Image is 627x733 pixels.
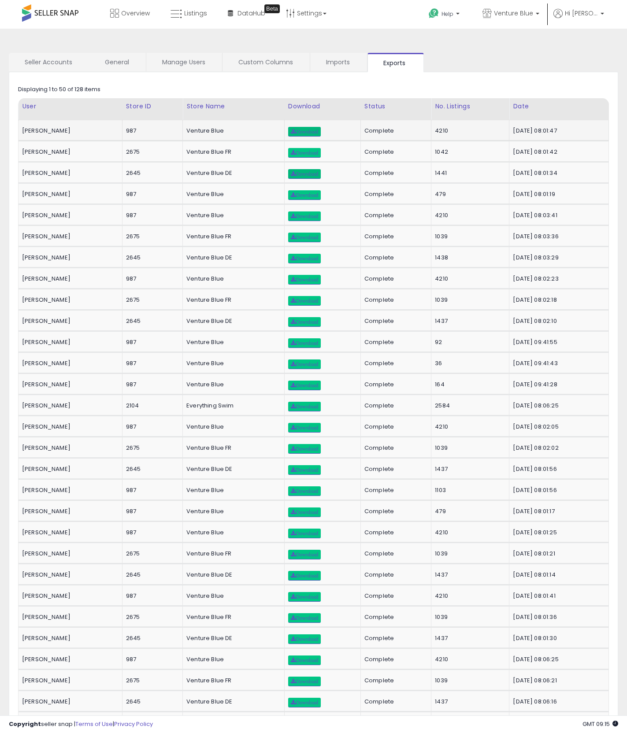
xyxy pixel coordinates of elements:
[435,507,502,515] div: 479
[435,634,502,642] div: 1437
[364,423,424,431] div: Complete
[126,381,176,389] div: 987
[186,148,278,156] div: Venture Blue FR
[126,571,176,579] div: 2645
[513,529,602,537] div: [DATE] 08:01:25
[513,275,602,283] div: [DATE] 08:02:23
[513,677,602,685] div: [DATE] 08:06:21
[291,552,318,557] span: Download
[22,486,115,494] div: [PERSON_NAME]
[364,148,424,156] div: Complete
[288,102,357,111] div: Download
[126,465,176,473] div: 2645
[291,277,318,282] span: Download
[22,465,115,473] div: [PERSON_NAME]
[364,529,424,537] div: Complete
[435,486,502,494] div: 1103
[291,679,318,684] span: Download
[364,169,424,177] div: Complete
[291,214,318,219] span: Download
[435,254,502,262] div: 1438
[435,381,502,389] div: 164
[513,254,602,262] div: [DATE] 08:03:29
[186,486,278,494] div: Venture Blue
[435,127,502,135] div: 4210
[126,359,176,367] div: 987
[435,211,502,219] div: 4210
[441,10,453,18] span: Help
[367,53,424,72] a: Exports
[364,127,424,135] div: Complete
[291,531,318,536] span: Download
[126,698,176,706] div: 2645
[288,338,321,348] a: Download
[126,507,176,515] div: 987
[291,615,318,621] span: Download
[291,510,318,515] span: Download
[364,317,424,325] div: Complete
[288,529,321,538] a: Download
[364,275,424,283] div: Complete
[9,720,41,728] strong: Copyright
[288,233,321,242] a: Download
[288,359,321,369] a: Download
[22,359,115,367] div: [PERSON_NAME]
[22,507,115,515] div: [PERSON_NAME]
[186,655,278,663] div: Venture Blue
[364,592,424,600] div: Complete
[186,190,278,198] div: Venture Blue
[291,298,318,304] span: Download
[435,592,502,600] div: 4210
[186,444,278,452] div: Venture Blue FR
[513,486,602,494] div: [DATE] 08:01:56
[186,275,278,283] div: Venture Blue
[435,655,502,663] div: 4210
[186,507,278,515] div: Venture Blue
[364,634,424,642] div: Complete
[22,190,115,198] div: [PERSON_NAME]
[288,592,321,602] a: Download
[22,233,115,241] div: [PERSON_NAME]
[513,613,602,621] div: [DATE] 08:01:36
[223,53,309,71] a: Custom Columns
[513,148,602,156] div: [DATE] 08:01:42
[22,169,115,177] div: [PERSON_NAME]
[237,9,265,18] span: DataHub
[126,529,176,537] div: 987
[291,193,318,198] span: Download
[513,592,602,600] div: [DATE] 08:01:41
[126,402,176,410] div: 2104
[435,423,502,431] div: 4210
[513,465,602,473] div: [DATE] 08:01:56
[435,613,502,621] div: 1039
[291,362,318,367] span: Download
[186,338,278,346] div: Venture Blue
[288,148,321,158] a: Download
[364,444,424,452] div: Complete
[126,444,176,452] div: 2675
[364,211,424,219] div: Complete
[126,655,176,663] div: 987
[186,402,278,410] div: Everything Swim
[513,169,602,177] div: [DATE] 08:01:34
[22,698,115,706] div: [PERSON_NAME]
[513,233,602,241] div: [DATE] 08:03:36
[126,486,176,494] div: 987
[22,381,115,389] div: [PERSON_NAME]
[186,698,278,706] div: Venture Blue DE
[22,444,115,452] div: [PERSON_NAME]
[186,571,278,579] div: Venture Blue DE
[435,550,502,558] div: 1039
[288,190,321,200] a: Download
[288,677,321,686] a: Download
[513,211,602,219] div: [DATE] 08:03:41
[126,677,176,685] div: 2675
[291,467,318,473] span: Download
[288,507,321,517] a: Download
[22,402,115,410] div: [PERSON_NAME]
[186,634,278,642] div: Venture Blue DE
[513,444,602,452] div: [DATE] 08:02:02
[435,402,502,410] div: 2584
[364,613,424,621] div: Complete
[22,655,115,663] div: [PERSON_NAME]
